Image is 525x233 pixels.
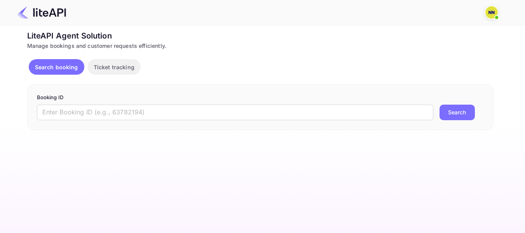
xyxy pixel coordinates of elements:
[440,105,475,120] button: Search
[94,63,134,71] p: Ticket tracking
[27,30,494,42] div: LiteAPI Agent Solution
[17,6,66,19] img: LiteAPI Logo
[37,94,484,102] p: Booking ID
[35,63,78,71] p: Search booking
[37,105,433,120] input: Enter Booking ID (e.g., 63782194)
[485,6,498,19] img: N/A N/A
[27,42,494,50] div: Manage bookings and customer requests efficiently.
